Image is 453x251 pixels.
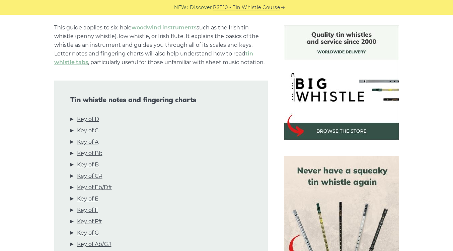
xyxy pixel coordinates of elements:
[77,183,112,192] a: Key of Eb/D#
[77,160,99,169] a: Key of B
[77,240,111,249] a: Key of Ab/G#
[132,24,197,31] a: woodwind instruments
[284,25,399,140] img: BigWhistle Tin Whistle Store
[190,4,212,11] span: Discover
[77,206,98,215] a: Key of F
[77,138,98,146] a: Key of A
[54,23,268,67] p: This guide applies to six-hole such as the Irish tin whistle (penny whistle), low whistle, or Iri...
[77,115,99,124] a: Key of D
[77,195,98,203] a: Key of E
[174,4,188,11] span: NEW:
[77,229,99,237] a: Key of G
[77,172,102,180] a: Key of C#
[77,126,99,135] a: Key of C
[213,4,280,11] a: PST10 - Tin Whistle Course
[77,149,102,158] a: Key of Bb
[70,96,252,104] span: Tin whistle notes and fingering charts
[77,217,102,226] a: Key of F#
